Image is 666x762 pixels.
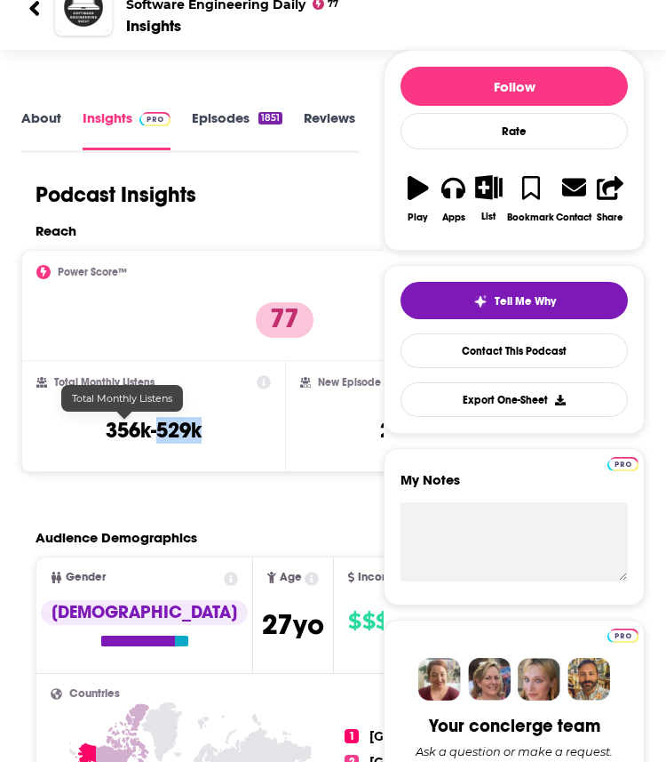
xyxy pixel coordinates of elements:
[258,112,282,124] div: 1851
[472,164,507,233] button: List
[41,600,248,625] div: [DEMOGRAPHIC_DATA]
[429,715,600,737] div: Your concierge team
[358,572,399,583] span: Income
[36,529,197,546] h2: Audience Demographics
[106,417,202,444] h3: 356k-529k
[348,607,361,636] span: $
[400,333,628,368] a: Contact This Podcast
[400,471,628,502] label: My Notes
[262,607,324,642] span: 27 yo
[607,454,638,471] a: Pro website
[556,211,591,223] div: Contact
[58,266,127,278] h2: Power Score™
[83,109,170,149] a: InsightsPodchaser Pro
[69,688,120,700] span: Countries
[72,392,172,405] span: Total Monthly Listens
[468,658,511,701] img: Barbara Profile
[369,728,511,744] span: [GEOGRAPHIC_DATA]
[400,164,436,234] button: Play
[126,16,181,36] div: Insights
[567,658,610,701] img: Jon Profile
[400,382,628,417] button: Export One-Sheet
[400,113,628,149] div: Rate
[442,212,465,223] div: Apps
[518,658,560,701] img: Jules Profile
[507,212,554,223] div: Bookmark
[36,181,196,208] h1: Podcast Insights
[304,109,355,149] a: Reviews
[506,164,555,234] button: Bookmark
[607,626,638,643] a: Pro website
[495,294,556,309] span: Tell Me Why
[66,572,106,583] span: Gender
[328,1,338,8] span: 77
[362,607,375,636] span: $
[607,457,638,471] img: Podchaser Pro
[192,109,282,149] a: Episodes1851
[345,729,359,743] span: 1
[21,109,61,149] a: About
[54,376,155,389] h2: Total Monthly Listens
[36,222,76,239] h2: Reach
[256,302,313,338] p: 77
[280,572,302,583] span: Age
[400,67,628,106] button: Follow
[418,658,461,701] img: Sydney Profile
[416,744,613,758] div: Ask a question or make a request.
[481,211,496,222] div: List
[400,282,628,319] button: tell me why sparkleTell Me Why
[436,164,472,234] button: Apps
[555,164,592,234] a: Contact
[139,112,170,126] img: Podchaser Pro
[380,417,453,444] h3: 22k-33k
[597,212,623,223] div: Share
[408,212,428,223] div: Play
[318,376,416,389] h2: New Episode Listens
[592,164,628,234] button: Share
[607,629,638,643] img: Podchaser Pro
[376,607,388,636] span: $
[473,294,488,309] img: tell me why sparkle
